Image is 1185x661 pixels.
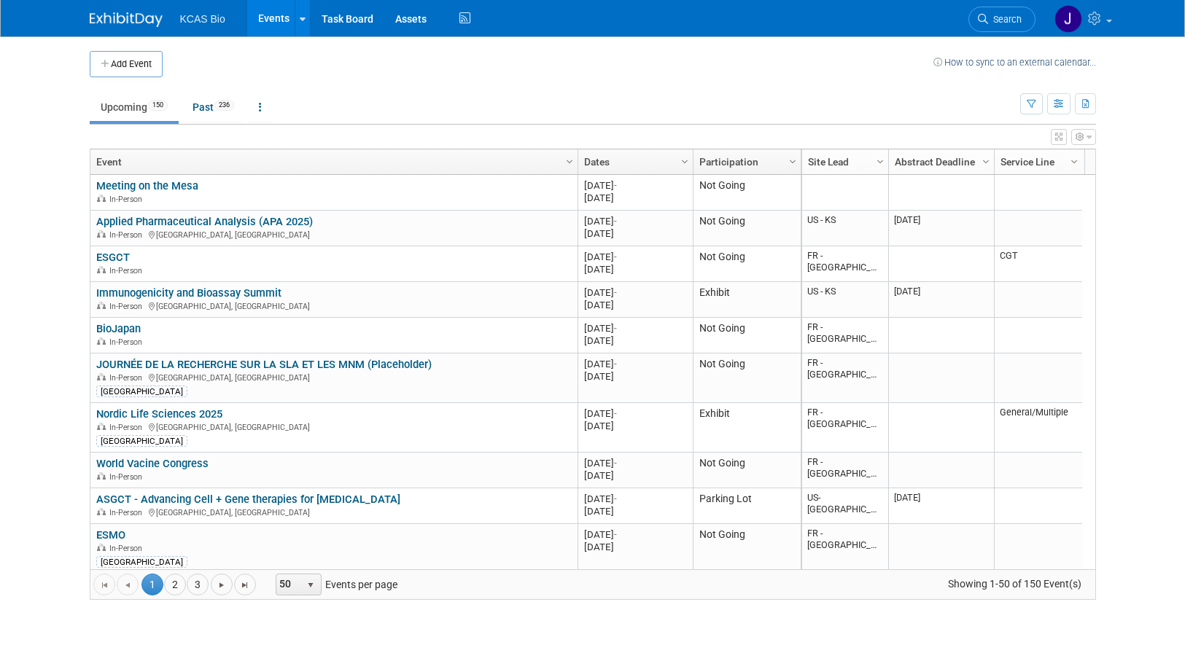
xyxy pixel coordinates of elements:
div: [DATE] [584,179,686,192]
div: [GEOGRAPHIC_DATA], [GEOGRAPHIC_DATA] [96,506,571,518]
span: 150 [148,100,168,111]
td: Exhibit [693,403,801,453]
img: In-Person Event [97,423,106,430]
td: Not Going [693,524,801,574]
img: ExhibitDay [90,12,163,27]
a: Site Lead [808,149,879,174]
div: [DATE] [584,335,686,347]
a: ESMO [96,528,125,541]
img: In-Person Event [97,302,106,309]
span: - [614,323,617,334]
a: Column Settings [562,149,578,171]
a: 3 [187,574,209,595]
span: - [614,359,617,369]
span: Column Settings [787,156,799,168]
td: Not Going [693,211,801,246]
img: In-Person Event [97,266,106,273]
span: - [614,529,617,540]
span: In-Person [109,337,147,347]
div: [DATE] [584,263,686,275]
a: Event [96,149,568,174]
span: Column Settings [564,156,575,168]
a: BioJapan [96,322,141,335]
span: - [614,216,617,227]
img: In-Person Event [97,508,106,515]
td: [DATE] [888,488,994,524]
img: In-Person Event [97,373,106,380]
div: [GEOGRAPHIC_DATA] [96,386,187,397]
img: In-Person Event [97,337,106,345]
span: In-Person [109,195,147,204]
div: [DATE] [584,370,686,383]
td: [DATE] [888,282,994,318]
a: ESGCT [96,251,130,264]
div: [DATE] [584,299,686,311]
div: [DATE] [584,192,686,204]
span: Go to the first page [98,579,110,591]
td: FR - [GEOGRAPHIC_DATA] [802,353,888,403]
a: Participation [699,149,791,174]
td: Not Going [693,453,801,488]
td: CGT [994,246,1082,282]
a: Abstract Deadline [895,149,984,174]
td: FR - [GEOGRAPHIC_DATA] [802,524,888,574]
div: [DATE] [584,493,686,505]
a: Column Settings [872,149,888,171]
div: [DATE] [584,420,686,432]
td: Exhibit [693,282,801,318]
div: [GEOGRAPHIC_DATA] [96,435,187,447]
td: [DATE] [888,211,994,246]
span: - [614,287,617,298]
a: Go to the last page [234,574,256,595]
span: Showing 1-50 of 150 Event(s) [934,574,1095,594]
a: ASGCT - Advancing Cell + Gene therapies for [MEDICAL_DATA] [96,493,400,506]
span: - [614,180,617,191]
span: In-Person [109,472,147,482]
div: [DATE] [584,457,686,469]
a: Dates [584,149,683,174]
span: Column Settings [1068,156,1080,168]
span: Search [988,14,1022,25]
span: Column Settings [679,156,691,168]
span: - [614,458,617,469]
div: [DATE] [584,286,686,299]
a: How to sync to an external calendar... [933,57,1096,68]
span: Column Settings [874,156,886,168]
span: - [614,493,617,504]
span: Events per page [257,574,412,595]
div: [DATE] [584,407,686,420]
td: FR - [GEOGRAPHIC_DATA] [802,246,888,282]
td: FR - [GEOGRAPHIC_DATA] [802,453,888,488]
a: Applied Pharmaceutical Analysis (APA 2025) [96,215,313,228]
a: Column Settings [785,149,801,171]
span: In-Person [109,373,147,383]
a: Go to the next page [211,574,233,595]
span: Go to the next page [216,579,228,591]
a: Service Line [1001,149,1073,174]
span: - [614,251,617,262]
div: [DATE] [584,541,686,553]
a: Go to the previous page [117,574,139,595]
td: US - KS [802,211,888,246]
td: Not Going [693,353,801,403]
span: In-Person [109,230,147,240]
span: Column Settings [980,156,992,168]
div: [GEOGRAPHIC_DATA], [GEOGRAPHIC_DATA] [96,421,571,433]
div: [GEOGRAPHIC_DATA], [GEOGRAPHIC_DATA] [96,228,571,240]
img: Jason Hannah [1054,5,1082,33]
div: [GEOGRAPHIC_DATA], [GEOGRAPHIC_DATA] [96,300,571,312]
button: Add Event [90,51,163,77]
td: Not Going [693,175,801,211]
a: Column Settings [978,149,994,171]
div: [GEOGRAPHIC_DATA] [96,556,187,568]
a: Past236 [182,93,245,121]
span: select [305,579,316,591]
span: In-Person [109,544,147,553]
span: Go to the last page [239,579,251,591]
td: US- [GEOGRAPHIC_DATA] [802,488,888,524]
div: [DATE] [584,322,686,335]
img: In-Person Event [97,544,106,551]
a: 2 [164,574,186,595]
div: [DATE] [584,469,686,482]
a: Nordic Life Sciences 2025 [96,407,222,421]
